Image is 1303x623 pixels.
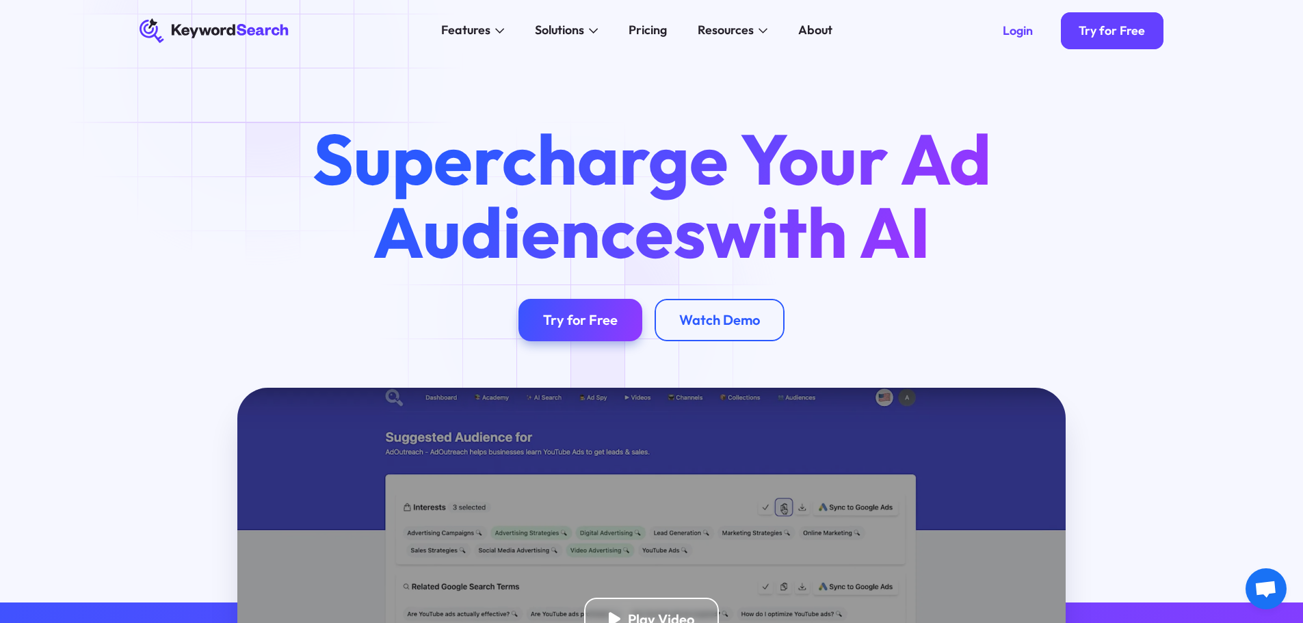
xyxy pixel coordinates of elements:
[535,21,584,40] div: Solutions
[984,12,1051,49] a: Login
[620,18,676,43] a: Pricing
[518,299,642,342] a: Try for Free
[706,187,930,276] span: with AI
[679,311,760,328] div: Watch Demo
[441,21,490,40] div: Features
[629,21,667,40] div: Pricing
[1246,568,1287,609] div: Open chat
[698,21,754,40] div: Resources
[543,311,618,328] div: Try for Free
[789,18,842,43] a: About
[1003,23,1033,38] div: Login
[1079,23,1145,38] div: Try for Free
[798,21,832,40] div: About
[283,122,1019,267] h1: Supercharge Your Ad Audiences
[1061,12,1164,49] a: Try for Free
